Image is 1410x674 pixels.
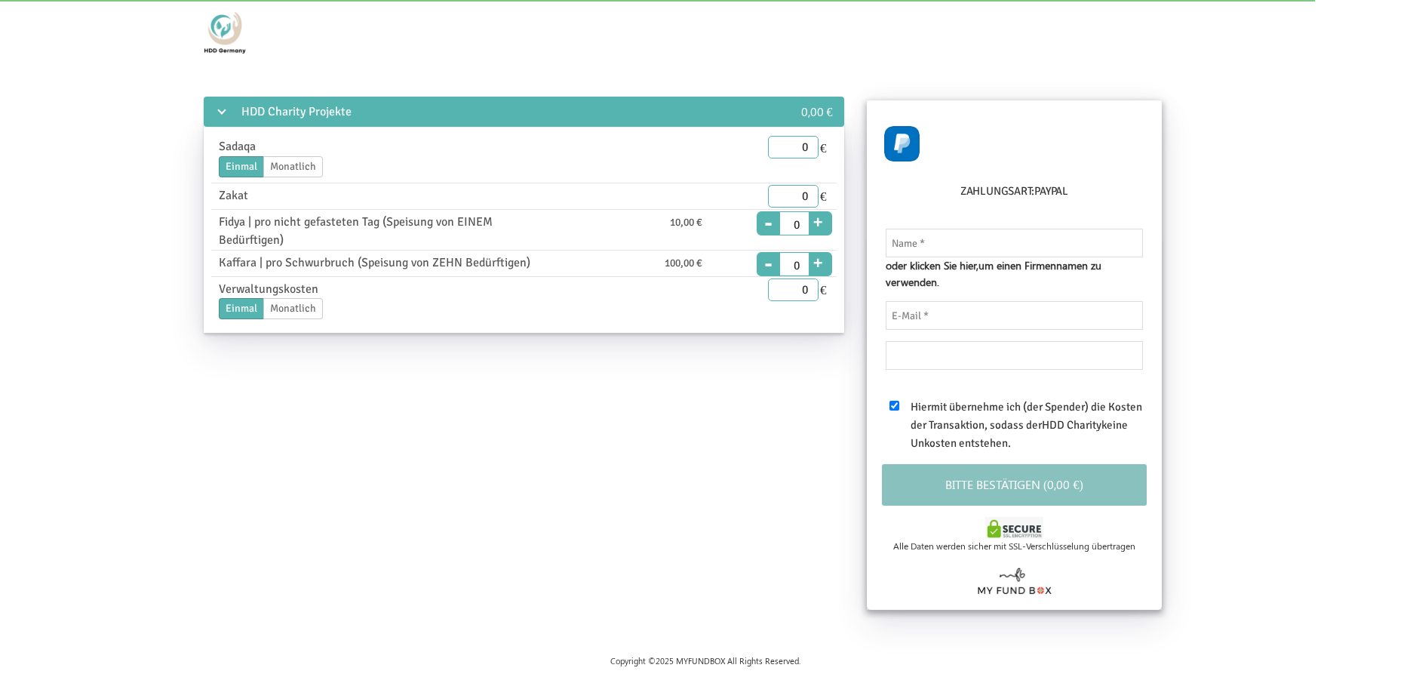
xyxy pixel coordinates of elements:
label: Einmal [219,298,264,319]
span: oder klicken Sie hier,um einen Firmennamen zu verwenden. [886,257,1144,290]
div: Zakat [207,186,548,205]
label: Einmal [219,156,264,177]
button: + [809,209,828,230]
span: Copyright © 2025 MYFUNDBOX All Rights Reserved. [610,655,800,666]
h6: Zahlungsart: [882,183,1147,206]
span: € [819,279,828,301]
span: HDD Charity [1042,418,1101,432]
label: Monatlich [263,156,323,177]
button: Bitte bestätigen (0,00 €) [882,464,1147,506]
div: Sadaqa [207,137,548,156]
label: Monatlich [263,298,323,319]
button: - [757,243,780,264]
div: Kaffara | pro Schwurbruch (Speisung von ZEHN Bedürftigen) [207,254,548,272]
button: - [757,202,780,223]
div: Fidya | pro nicht gefasteten Tag (Speisung von EINEM Bedürftigen) [207,213,548,250]
button: + [809,250,828,271]
span: 0,00 € [801,103,833,119]
span: € [819,185,828,208]
span: € [819,136,828,158]
div: HDD Charity Projekte [204,97,747,127]
label: PayPal [1034,183,1068,200]
span: 10,00 € [670,214,702,231]
span: 100,00 € [665,255,702,272]
input: E-Mail * [886,301,1144,330]
img: PayPal [884,126,920,162]
div: Alle Daten werden sicher mit SSL-Verschlüsselung übertragen [882,539,1147,552]
input: Name * [886,229,1144,257]
span: Hiermit übernehme ich (der Spender) die Kosten der Transaktion, sodass der keine Unkosten entstehen. [911,400,1142,450]
div: Verwaltungskosten [207,280,548,299]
